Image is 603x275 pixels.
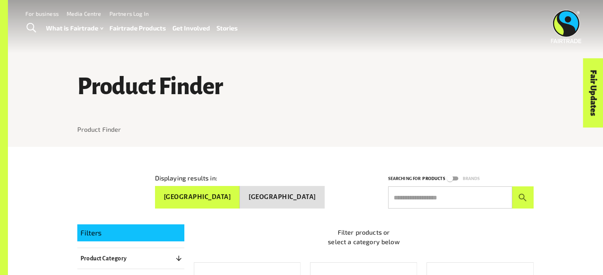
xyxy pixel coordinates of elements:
[155,186,240,209] button: [GEOGRAPHIC_DATA]
[77,74,534,100] h1: Product Finder
[422,175,445,182] p: Products
[463,175,480,182] p: Brands
[194,228,534,247] p: Filter products or select a category below
[109,10,149,17] a: Partners Log In
[109,23,166,34] a: Fairtrade Products
[172,23,210,34] a: Get Involved
[25,10,59,17] a: For business
[77,251,184,266] button: Product Category
[21,18,41,38] a: Toggle Search
[240,186,325,209] button: [GEOGRAPHIC_DATA]
[551,10,582,43] img: Fairtrade Australia New Zealand logo
[77,125,121,133] a: Product Finder
[77,125,534,134] nav: breadcrumb
[67,10,101,17] a: Media Centre
[155,173,217,183] p: Displaying results in:
[46,23,103,34] a: What is Fairtrade
[388,175,421,182] p: Searching for
[216,23,238,34] a: Stories
[80,254,127,263] p: Product Category
[80,228,181,238] p: Filters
